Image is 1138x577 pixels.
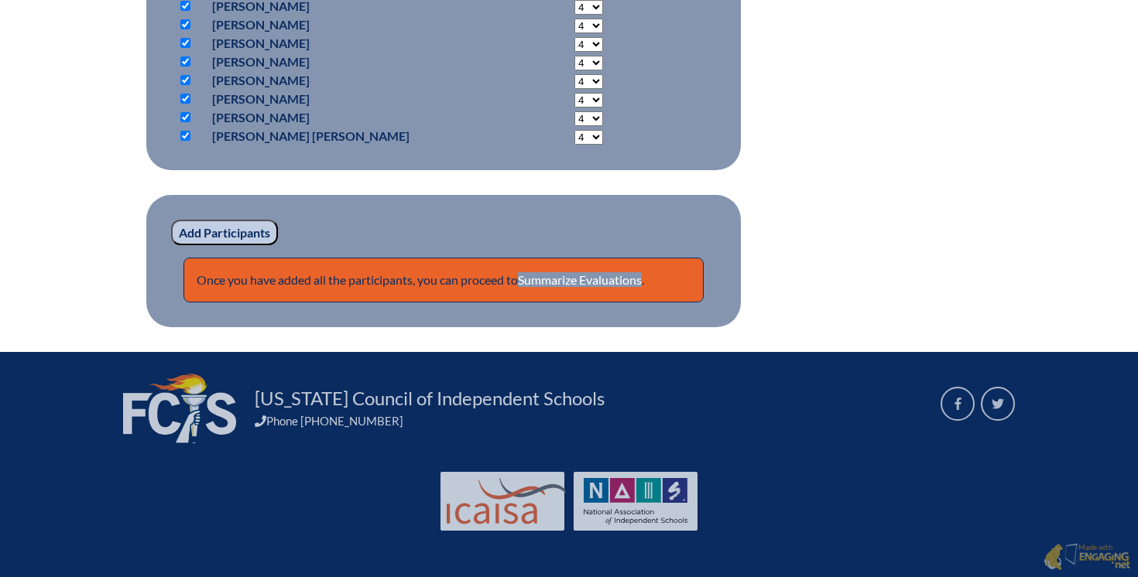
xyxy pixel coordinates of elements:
[584,478,687,524] img: NAIS Logo
[212,15,517,34] p: [PERSON_NAME]
[212,127,517,145] p: [PERSON_NAME] [PERSON_NAME]
[212,34,517,53] p: [PERSON_NAME]
[212,53,517,71] p: [PERSON_NAME]
[212,108,517,127] p: [PERSON_NAME]
[518,272,642,287] a: Summarize Evaluations
[212,71,517,90] p: [PERSON_NAME]
[1078,543,1130,572] p: Made with
[255,414,922,428] div: Phone [PHONE_NUMBER]
[212,90,517,108] p: [PERSON_NAME]
[183,258,704,302] p: Once you have added all the participants, you can proceed to .
[1078,551,1130,570] img: Engaging - Bring it online
[1037,540,1136,575] a: Made with
[1044,543,1063,571] img: Engaging - Bring it online
[123,374,236,443] img: FCIS_logo_white
[447,478,566,524] img: Int'l Council Advancing Independent School Accreditation logo
[249,386,611,411] a: [US_STATE] Council of Independent Schools
[1064,543,1081,565] img: Engaging - Bring it online
[171,220,278,246] input: Add Participants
